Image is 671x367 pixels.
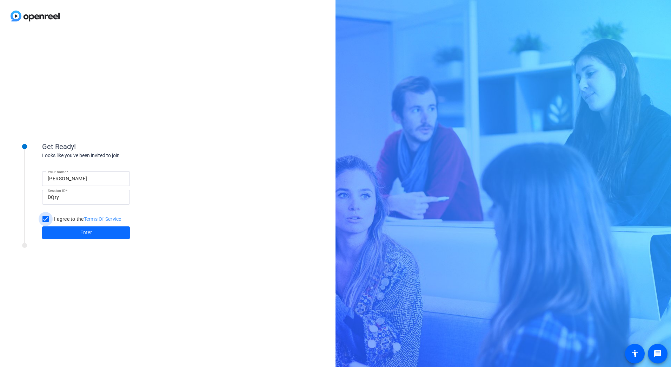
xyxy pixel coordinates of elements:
mat-label: Session ID [48,188,66,193]
mat-icon: accessibility [631,349,639,358]
mat-label: Your name [48,170,66,174]
span: Enter [80,229,92,236]
div: Get Ready! [42,141,182,152]
label: I agree to the [53,215,121,223]
button: Enter [42,226,130,239]
a: Terms Of Service [84,216,121,222]
div: Looks like you've been invited to join [42,152,182,159]
mat-icon: message [653,349,662,358]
